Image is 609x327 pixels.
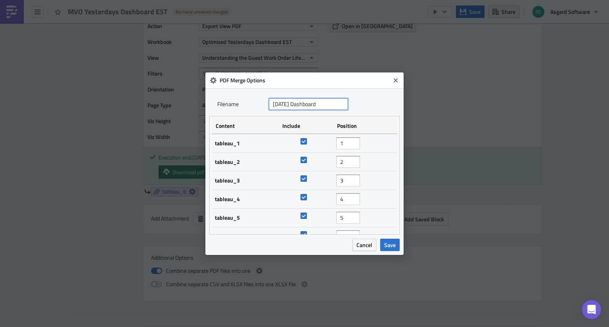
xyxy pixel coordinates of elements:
body: Rich Text Area. Press ALT-0 for help. [3,3,379,140]
th: Include [278,118,333,134]
th: Position [333,118,397,134]
input: merge PDF filename [269,98,348,110]
label: Filenam﻿e [217,98,265,110]
button: Save [380,239,400,251]
td: tableau_6 [212,227,278,245]
p: Let us know if you have any questions or concerns regarding the data or the distribution list! [158,70,309,82]
a: {{ row.first_name }} [194,33,241,40]
td: tableau_5 [212,208,278,227]
p: Please find the [DATE] Dashboard PDF attached to this email. The dashboard contains a snapshot of... [158,45,309,64]
button: Cancel [352,239,376,251]
td: tableau_4 [212,190,278,208]
h6: PDF Merge Options [220,77,390,84]
td: tableau_1 [212,134,278,153]
button: Close [390,74,402,86]
td: tableau_2 [212,152,278,171]
th: Content [212,118,278,134]
img: Asgard Analytics [73,28,141,51]
span: Cancel [356,241,372,249]
td: Powered by Asgard Analytics [73,4,309,15]
td: tableau_3 [212,171,278,190]
span: Save [384,241,396,249]
p: Good Morning, , [158,33,309,40]
div: Open Intercom Messenger [582,300,601,319]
